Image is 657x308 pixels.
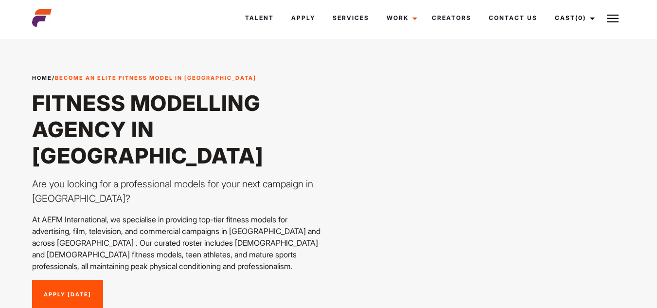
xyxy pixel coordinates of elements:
a: Contact Us [480,5,546,31]
a: Work [378,5,423,31]
a: Home [32,74,52,81]
a: Cast(0) [546,5,601,31]
a: Creators [423,5,480,31]
h1: Fitness Modelling Agency in [GEOGRAPHIC_DATA] [32,90,322,169]
p: Are you looking for a professional models for your next campaign in [GEOGRAPHIC_DATA]? [32,177,322,206]
a: Apply [283,5,324,31]
a: Services [324,5,378,31]
img: cropped-aefm-brand-fav-22-square.png [32,8,52,28]
a: Talent [236,5,283,31]
span: (0) [575,14,586,21]
img: Burger icon [607,13,619,24]
p: At AEFM International, we specialise in providing top-tier fitness models for advertising, film, ... [32,214,322,272]
span: / [32,74,256,82]
strong: Become an Elite Fitness Model in [GEOGRAPHIC_DATA] [55,74,256,81]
